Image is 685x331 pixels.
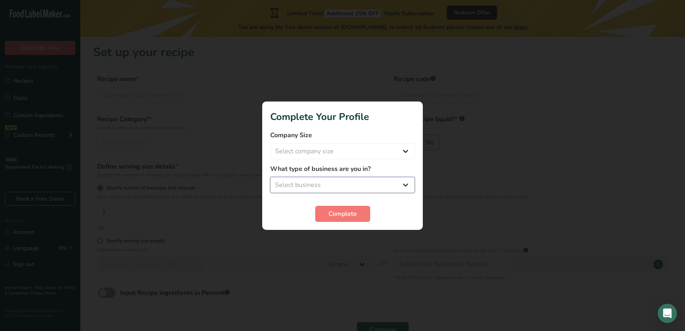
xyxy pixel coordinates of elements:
label: What type of business are you in? [270,164,415,174]
span: Complete [328,209,357,219]
div: Open Intercom Messenger [658,304,677,323]
h1: Complete Your Profile [270,110,415,124]
label: Company Size [270,130,415,140]
button: Complete [315,206,370,222]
